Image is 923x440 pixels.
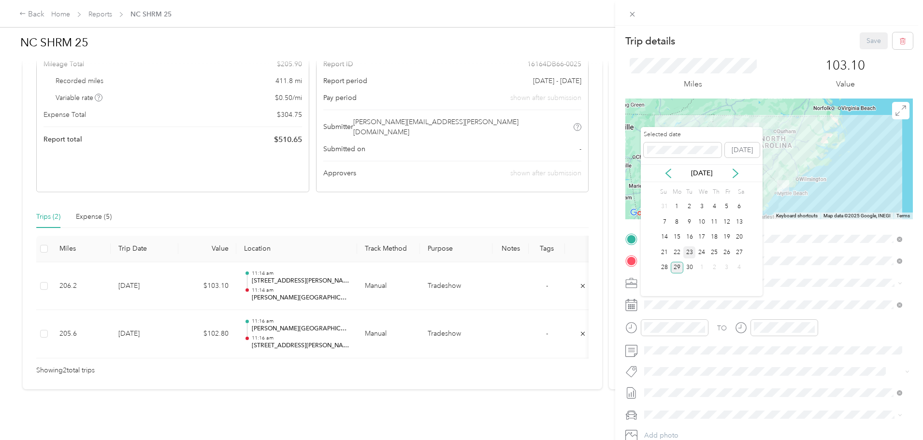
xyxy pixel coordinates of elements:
div: 7 [658,216,671,228]
span: Map data ©2025 Google, INEGI [823,213,891,218]
button: Keyboard shortcuts [776,213,818,219]
div: 6 [733,201,746,213]
p: 103.10 [825,58,865,73]
div: 5 [721,201,733,213]
div: Tu [685,185,694,199]
div: 25 [708,246,721,258]
div: 16 [683,231,696,243]
div: 29 [671,262,683,274]
div: 30 [683,262,696,274]
div: We [697,185,708,199]
div: 26 [721,246,733,258]
div: 27 [733,246,746,258]
div: 17 [695,231,708,243]
div: 11 [708,216,721,228]
div: Fr [724,185,733,199]
button: [DATE] [725,142,760,158]
p: Value [836,78,855,90]
p: Miles [684,78,702,90]
div: Th [711,185,721,199]
div: 9 [683,216,696,228]
p: Trip details [625,34,675,48]
label: Selected date [644,130,721,139]
div: 8 [671,216,683,228]
div: 3 [721,262,733,274]
div: 21 [658,246,671,258]
div: 19 [721,231,733,243]
div: 13 [733,216,746,228]
div: 2 [683,201,696,213]
iframe: Everlance-gr Chat Button Frame [869,386,923,440]
div: 2 [708,262,721,274]
div: 15 [671,231,683,243]
div: 23 [683,246,696,258]
div: 14 [658,231,671,243]
p: [DATE] [681,168,722,178]
div: 4 [733,262,746,274]
div: 18 [708,231,721,243]
div: 31 [658,201,671,213]
div: 3 [695,201,708,213]
div: Mo [671,185,681,199]
div: TO [717,323,727,333]
div: 22 [671,246,683,258]
div: 12 [721,216,733,228]
div: 10 [695,216,708,228]
div: 28 [658,262,671,274]
a: Open this area in Google Maps (opens a new window) [628,207,660,219]
div: Su [658,185,667,199]
div: 1 [695,262,708,274]
div: 1 [671,201,683,213]
div: 24 [695,246,708,258]
img: Google [628,207,660,219]
div: Sa [736,185,746,199]
a: Terms (opens in new tab) [896,213,910,218]
div: 4 [708,201,721,213]
div: 20 [733,231,746,243]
